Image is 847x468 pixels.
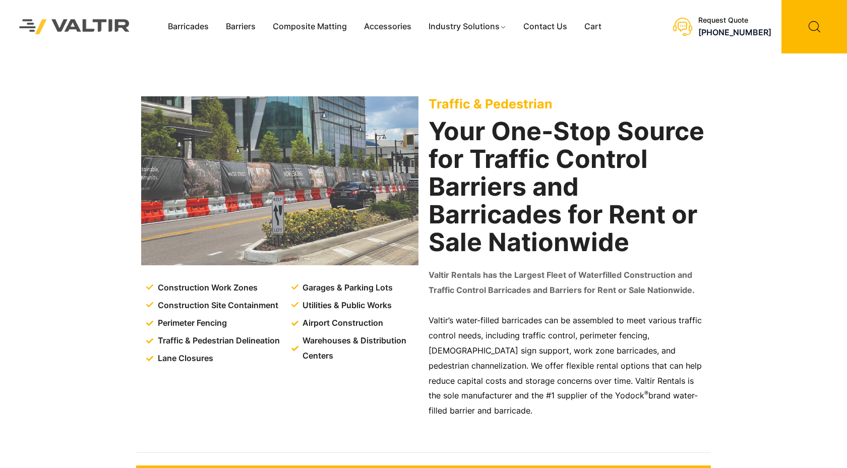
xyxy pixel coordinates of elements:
a: Industry Solutions [420,19,515,34]
span: Traffic & Pedestrian Delineation [155,333,280,348]
span: Airport Construction [300,316,383,331]
img: Valtir Rentals [8,8,142,46]
a: Composite Matting [264,19,355,34]
a: [PHONE_NUMBER] [698,27,771,37]
a: Contact Us [515,19,576,34]
h2: Your One-Stop Source for Traffic Control Barriers and Barricades for Rent or Sale Nationwide [429,118,706,256]
span: Construction Site Containment [155,298,278,313]
span: Warehouses & Distribution Centers [300,333,420,364]
span: Lane Closures [155,351,213,366]
div: Request Quote [698,16,771,25]
p: Traffic & Pedestrian [429,96,706,111]
sup: ® [644,389,648,397]
span: Construction Work Zones [155,280,258,296]
p: Valtir Rentals has the Largest Fleet of Waterfilled Construction and Traffic Control Barricades a... [429,268,706,298]
p: Valtir’s water-filled barricades can be assembled to meet various traffic control needs, includin... [429,313,706,419]
a: Barriers [217,19,264,34]
a: Cart [576,19,610,34]
a: Accessories [355,19,420,34]
a: Barricades [159,19,217,34]
span: Utilities & Public Works [300,298,392,313]
span: Garages & Parking Lots [300,280,393,296]
span: Perimeter Fencing [155,316,227,331]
